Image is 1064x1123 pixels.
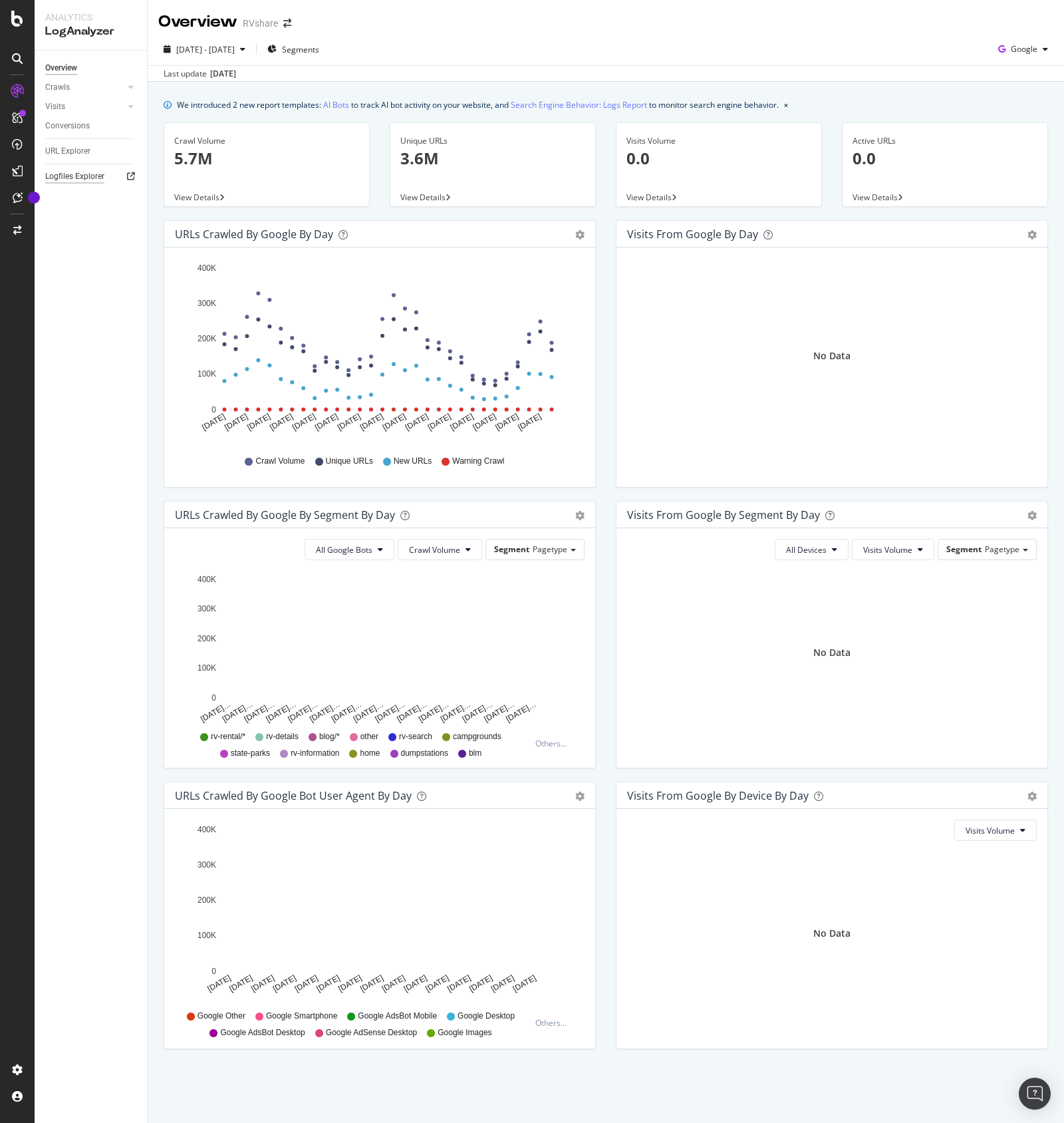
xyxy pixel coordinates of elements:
div: gear [1027,230,1037,240]
text: [DATE] [200,412,227,432]
text: 0 [211,967,216,976]
a: URL Explorer [45,144,138,158]
text: [DATE] [313,412,340,432]
div: arrow-right-arrow-left [283,19,291,28]
text: [DATE] [358,973,385,994]
svg: A chart. [175,820,585,1005]
div: No Data [813,349,851,363]
text: 400K [198,263,216,273]
text: [DATE] [227,973,254,994]
a: Visits [45,100,124,114]
span: [DATE] - [DATE] [176,44,235,55]
text: [DATE] [336,973,363,994]
text: [DATE] [516,412,543,432]
div: URLs Crawled by Google By Segment By Day [175,508,395,522]
span: View Details [853,192,898,203]
text: 300K [198,860,216,870]
text: [DATE] [315,973,342,994]
span: Google Desktop [458,1011,515,1022]
div: gear [1027,792,1037,801]
span: New URLs [394,456,432,467]
span: other [360,731,378,742]
text: [DATE] [381,412,408,432]
span: Visits Volume [863,544,912,556]
a: Crawls [45,80,124,94]
div: Crawl Volume [174,135,359,147]
div: We introduced 2 new report templates: to track AI bot activity on your website, and to monitor se... [177,98,779,112]
text: [DATE] [446,973,472,994]
div: URL Explorer [45,144,90,158]
span: blm [469,748,481,759]
text: [DATE] [291,412,317,432]
div: Others... [535,738,573,749]
span: Crawl Volume [255,456,305,467]
div: Visits From Google By Device By Day [627,789,809,802]
text: [DATE] [467,973,494,994]
button: All Devices [775,539,849,560]
div: No Data [813,646,851,659]
span: rv-details [266,731,299,742]
button: All Google Bots [305,539,394,560]
text: [DATE] [471,412,498,432]
div: Unique URLs [400,135,585,147]
text: [DATE] [404,412,430,432]
svg: A chart. [175,258,585,443]
text: [DATE] [380,973,407,994]
span: Crawl Volume [409,544,460,556]
text: 100K [198,370,216,379]
text: [DATE] [511,973,538,994]
div: LogAnalyzer [45,24,136,39]
text: 200K [198,895,216,905]
text: [DATE] [336,412,362,432]
text: [DATE] [424,973,451,994]
span: blog/* [319,731,340,742]
div: URLs Crawled by Google by day [175,228,333,241]
a: Overview [45,61,138,75]
div: Analytics [45,11,136,24]
div: Logfiles Explorer [45,170,104,184]
div: gear [575,792,585,801]
text: 300K [198,604,216,613]
span: All Google Bots [316,544,372,556]
text: 200K [198,334,216,343]
div: URLs Crawled by Google bot User Agent By Day [175,789,412,802]
a: AI Bots [323,98,349,112]
div: Overview [158,11,237,33]
div: Visits from Google By Segment By Day [627,508,820,522]
span: All Devices [786,544,827,556]
div: Tooltip anchor [28,192,40,204]
span: Google AdsBot Desktop [220,1027,305,1039]
span: Google AdSense Desktop [326,1027,417,1039]
p: 3.6M [400,147,585,170]
text: [DATE] [426,412,453,432]
span: View Details [400,192,446,203]
span: Pagetype [533,544,567,555]
text: 0 [211,405,216,414]
a: Logfiles Explorer [45,170,138,184]
div: Overview [45,61,77,75]
div: Others... [535,1017,573,1029]
span: rv-search [399,731,432,742]
button: Visits Volume [954,820,1037,841]
div: Visits from Google by day [627,228,758,241]
div: Visits [45,100,65,114]
div: Active URLs [853,135,1037,147]
div: Visits Volume [626,135,811,147]
div: gear [1027,511,1037,520]
text: 0 [211,693,216,703]
svg: A chart. [175,571,585,725]
text: [DATE] [358,412,385,432]
text: 400K [198,825,216,834]
text: 100K [198,663,216,673]
button: [DATE] - [DATE] [158,39,251,60]
span: Google Images [438,1027,491,1039]
span: Google AdsBot Mobile [358,1011,437,1022]
a: Conversions [45,119,138,133]
div: Conversions [45,119,90,133]
span: Google [1011,43,1037,55]
text: [DATE] [489,973,516,994]
div: Crawls [45,80,70,94]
